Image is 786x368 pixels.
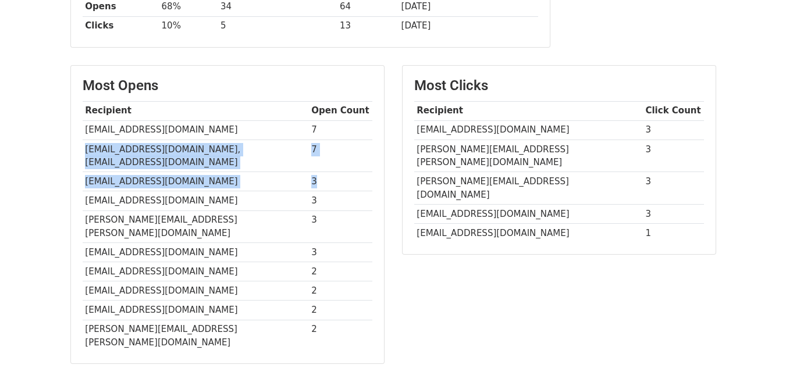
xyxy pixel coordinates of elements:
[414,101,643,120] th: Recipient
[399,16,538,35] td: [DATE]
[83,120,309,140] td: [EMAIL_ADDRESS][DOMAIN_NAME]
[309,320,372,352] td: 2
[83,16,159,35] th: Clicks
[414,120,643,140] td: [EMAIL_ADDRESS][DOMAIN_NAME]
[309,172,372,191] td: 3
[643,172,704,205] td: 3
[83,172,309,191] td: [EMAIL_ADDRESS][DOMAIN_NAME]
[414,172,643,205] td: [PERSON_NAME][EMAIL_ADDRESS][DOMAIN_NAME]
[728,312,786,368] iframe: Chat Widget
[309,210,372,243] td: 3
[309,191,372,210] td: 3
[414,224,643,243] td: [EMAIL_ADDRESS][DOMAIN_NAME]
[309,101,372,120] th: Open Count
[83,210,309,243] td: [PERSON_NAME][EMAIL_ADDRESS][PERSON_NAME][DOMAIN_NAME]
[83,140,309,172] td: [EMAIL_ADDRESS][DOMAIN_NAME], [EMAIL_ADDRESS][DOMAIN_NAME]
[83,301,309,320] td: [EMAIL_ADDRESS][DOMAIN_NAME]
[83,101,309,120] th: Recipient
[83,243,309,262] td: [EMAIL_ADDRESS][DOMAIN_NAME]
[643,120,704,140] td: 3
[218,16,337,35] td: 5
[309,281,372,301] td: 2
[83,77,372,94] h3: Most Opens
[309,301,372,320] td: 2
[309,140,372,172] td: 7
[643,204,704,223] td: 3
[309,243,372,262] td: 3
[83,281,309,301] td: [EMAIL_ADDRESS][DOMAIN_NAME]
[337,16,399,35] td: 13
[414,140,643,172] td: [PERSON_NAME][EMAIL_ADDRESS][PERSON_NAME][DOMAIN_NAME]
[643,224,704,243] td: 1
[643,140,704,172] td: 3
[159,16,218,35] td: 10%
[309,262,372,281] td: 2
[643,101,704,120] th: Click Count
[414,77,704,94] h3: Most Clicks
[83,320,309,352] td: [PERSON_NAME][EMAIL_ADDRESS][PERSON_NAME][DOMAIN_NAME]
[83,191,309,210] td: [EMAIL_ADDRESS][DOMAIN_NAME]
[309,120,372,140] td: 7
[414,204,643,223] td: [EMAIL_ADDRESS][DOMAIN_NAME]
[83,262,309,281] td: [EMAIL_ADDRESS][DOMAIN_NAME]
